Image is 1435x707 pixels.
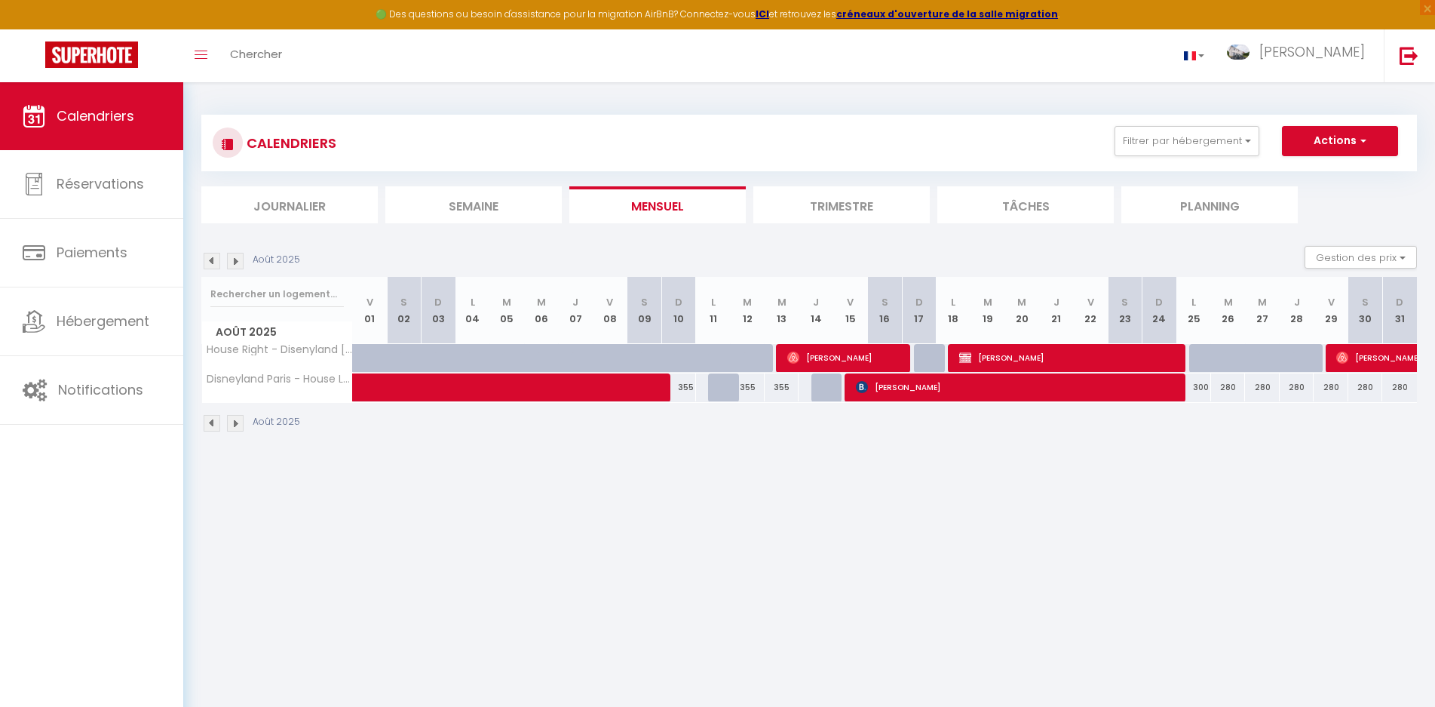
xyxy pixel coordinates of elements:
abbr: J [813,295,819,309]
div: 355 [765,373,799,401]
div: 300 [1176,373,1211,401]
th: 02 [387,277,422,344]
th: 04 [455,277,490,344]
abbr: V [847,295,854,309]
abbr: M [983,295,992,309]
abbr: D [1155,295,1163,309]
span: Disneyland Paris - House Left ( 11 personnes) [204,373,355,385]
p: Août 2025 [253,415,300,429]
abbr: V [1087,295,1094,309]
span: [PERSON_NAME] [959,343,1179,372]
th: 25 [1176,277,1211,344]
abbr: M [502,295,511,309]
abbr: L [1191,295,1196,309]
abbr: D [1396,295,1403,309]
abbr: D [915,295,923,309]
th: 07 [559,277,593,344]
abbr: S [1121,295,1128,309]
li: Trimestre [753,186,930,223]
a: Chercher [219,29,293,82]
th: 21 [1039,277,1074,344]
abbr: M [1017,295,1026,309]
th: 27 [1245,277,1280,344]
span: Réservations [57,174,144,193]
abbr: M [1258,295,1267,309]
div: 280 [1280,373,1314,401]
th: 30 [1348,277,1383,344]
abbr: S [1362,295,1369,309]
abbr: J [1294,295,1300,309]
th: 23 [1108,277,1142,344]
th: 01 [353,277,388,344]
li: Semaine [385,186,562,223]
th: 03 [422,277,456,344]
abbr: M [1224,295,1233,309]
th: 10 [661,277,696,344]
th: 06 [524,277,559,344]
div: 280 [1314,373,1348,401]
th: 26 [1211,277,1246,344]
th: 15 [833,277,868,344]
th: 16 [867,277,902,344]
th: 09 [627,277,662,344]
strong: créneaux d'ouverture de la salle migration [836,8,1058,20]
li: Mensuel [569,186,746,223]
abbr: J [572,295,578,309]
li: Journalier [201,186,378,223]
th: 18 [937,277,971,344]
abbr: V [1328,295,1335,309]
th: 08 [593,277,627,344]
abbr: M [537,295,546,309]
button: Filtrer par hébergement [1115,126,1259,156]
abbr: L [951,295,955,309]
span: Calendriers [57,106,134,125]
div: 280 [1382,373,1417,401]
span: Chercher [230,46,282,62]
th: 20 [1005,277,1040,344]
th: 29 [1314,277,1348,344]
th: 19 [970,277,1005,344]
button: Actions [1282,126,1398,156]
abbr: V [366,295,373,309]
th: 14 [799,277,833,344]
span: [PERSON_NAME] [856,373,1179,401]
abbr: M [743,295,752,309]
img: Super Booking [45,41,138,68]
div: 280 [1211,373,1246,401]
th: 28 [1280,277,1314,344]
span: Hébergement [57,312,149,330]
th: 24 [1142,277,1177,344]
abbr: J [1053,295,1059,309]
abbr: M [777,295,786,309]
img: ... [1227,45,1249,60]
abbr: V [606,295,613,309]
div: 355 [730,373,765,401]
a: ICI [756,8,769,20]
span: Paiements [57,243,127,262]
span: Août 2025 [202,321,352,343]
th: 17 [902,277,937,344]
th: 05 [490,277,525,344]
th: 11 [696,277,731,344]
button: Ouvrir le widget de chat LiveChat [12,6,57,51]
th: 22 [1074,277,1108,344]
a: ... [PERSON_NAME] [1216,29,1384,82]
div: 280 [1245,373,1280,401]
h3: CALENDRIERS [243,126,336,160]
li: Planning [1121,186,1298,223]
abbr: D [434,295,442,309]
img: logout [1400,46,1418,65]
th: 31 [1382,277,1417,344]
input: Rechercher un logement... [210,281,344,308]
span: Notifications [58,380,143,399]
button: Gestion des prix [1305,246,1417,269]
abbr: S [641,295,648,309]
p: Août 2025 [253,253,300,267]
abbr: D [675,295,682,309]
abbr: S [882,295,888,309]
th: 13 [765,277,799,344]
span: House Right - Disenyland [GEOGRAPHIC_DATA] ( 10 personnes ) [204,344,355,355]
abbr: S [400,295,407,309]
li: Tâches [937,186,1114,223]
